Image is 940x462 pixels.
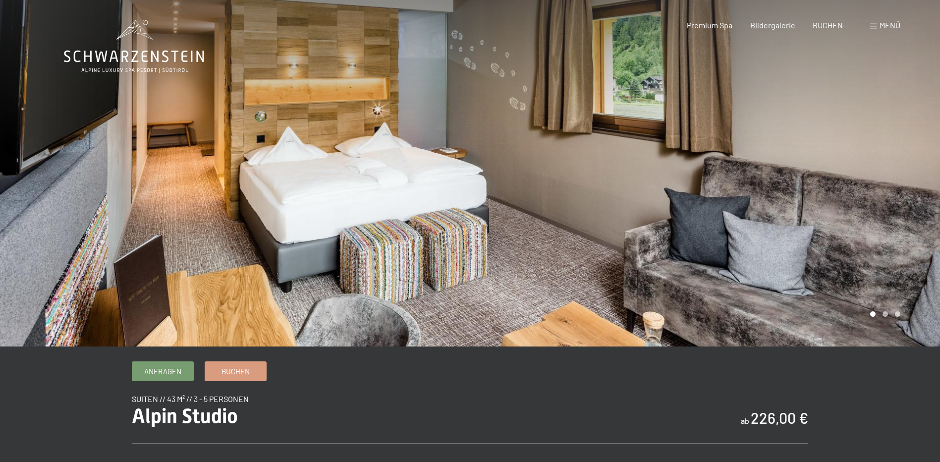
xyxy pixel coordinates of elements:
[750,20,795,30] a: Bildergalerie
[221,366,250,377] span: Buchen
[132,362,193,381] a: Anfragen
[813,20,843,30] a: BUCHEN
[205,362,266,381] a: Buchen
[144,366,181,377] span: Anfragen
[132,404,238,428] span: Alpin Studio
[741,416,749,425] span: ab
[880,20,900,30] span: Menü
[751,409,808,427] b: 226,00 €
[132,394,249,404] span: Suiten // 43 m² // 3 - 5 Personen
[687,20,732,30] a: Premium Spa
